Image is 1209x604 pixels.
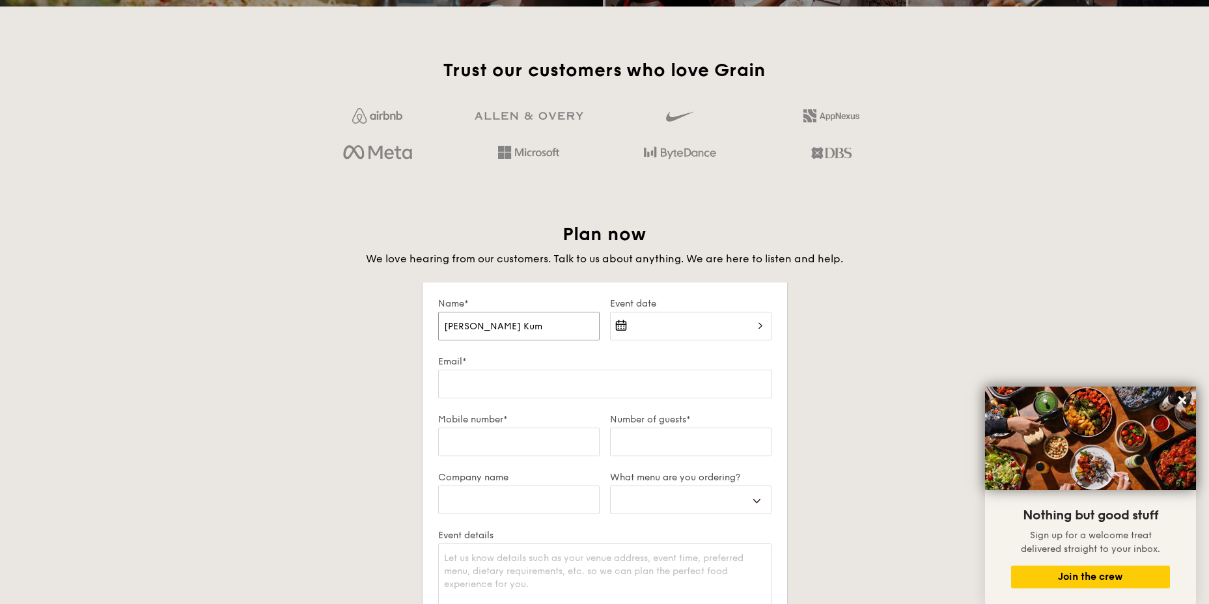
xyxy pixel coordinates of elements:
[1011,566,1170,588] button: Join the crew
[498,146,559,159] img: Hd4TfVa7bNwuIo1gAAAAASUVORK5CYII=
[644,142,716,164] img: bytedance.dc5c0c88.png
[1023,508,1158,523] span: Nothing but good stuff
[438,472,600,483] label: Company name
[307,59,902,82] h2: Trust our customers who love Grain
[352,108,402,124] img: Jf4Dw0UUCKFd4aYAAAAASUVORK5CYII=
[366,253,843,265] span: We love hearing from our customers. Talk to us about anything. We are here to listen and help.
[1172,390,1193,411] button: Close
[438,530,771,541] label: Event details
[438,356,771,367] label: Email*
[1021,530,1160,555] span: Sign up for a welcome treat delivered straight to your inbox.
[610,472,771,483] label: What menu are you ordering?
[438,414,600,425] label: Mobile number*
[563,223,646,245] span: Plan now
[475,112,583,120] img: GRg3jHAAAAABJRU5ErkJggg==
[985,387,1196,490] img: DSC07876-Edit02-Large.jpeg
[610,414,771,425] label: Number of guests*
[438,298,600,309] label: Name*
[610,298,771,309] label: Event date
[343,142,411,164] img: meta.d311700b.png
[803,109,859,122] img: 2L6uqdT+6BmeAFDfWP11wfMG223fXktMZIL+i+lTG25h0NjUBKOYhdW2Kn6T+C0Q7bASH2i+1JIsIulPLIv5Ss6l0e291fRVW...
[666,105,693,128] img: gdlseuq06himwAAAABJRU5ErkJggg==
[811,142,851,164] img: dbs.a5bdd427.png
